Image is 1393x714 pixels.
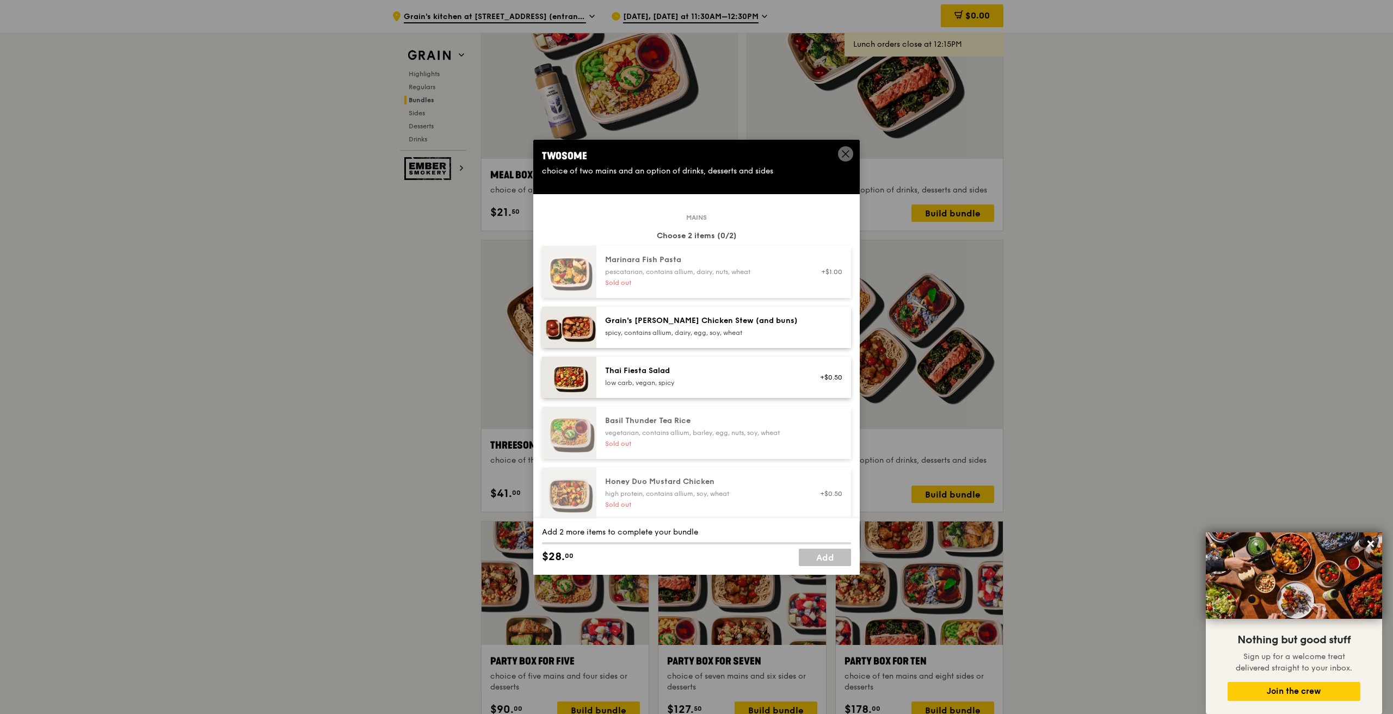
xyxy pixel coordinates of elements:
[605,415,800,426] div: Basil Thunder Tea Rice
[605,278,800,287] div: Sold out
[605,429,800,437] div: vegetarian, contains allium, barley, egg, nuts, soy, wheat
[542,527,851,538] div: Add 2 more items to complete your bundle
[565,551,574,560] span: 00
[542,148,851,164] div: Twosome
[542,549,565,565] span: $28.
[813,268,842,276] div: +$1.00
[1206,532,1382,619] img: DSC07876-Edit02-Large.jpeg
[682,213,711,222] span: Mains
[542,407,596,459] img: daily_normal_HORZ-Basil-Thunder-Tea-Rice.jpg
[1237,634,1351,647] span: Nothing but good stuff
[542,166,851,177] div: choice of two mains and an option of drinks, desserts and sides
[605,365,800,376] div: Thai Fiesta Salad
[605,328,800,337] div: spicy, contains allium, dairy, egg, soy, wheat
[542,307,596,348] img: daily_normal_Grains-Curry-Chicken-Stew-HORZ.jpg
[1228,682,1360,701] button: Join the crew
[799,549,851,566] a: Add
[813,373,842,382] div: +$0.50
[605,439,800,448] div: Sold out
[605,476,800,487] div: Honey Duo Mustard Chicken
[605,500,800,509] div: Sold out
[813,489,842,498] div: +$0.50
[1236,652,1352,673] span: Sign up for a welcome treat delivered straight to your inbox.
[605,378,800,387] div: low carb, vegan, spicy
[605,254,800,265] div: Marinara Fish Pasta
[605,489,800,498] div: high protein, contains allium, soy, wheat
[1362,535,1379,552] button: Close
[542,246,596,298] img: daily_normal_Marinara_Fish_Pasta__Horizontal_.jpg
[605,268,800,276] div: pescatarian, contains allium, dairy, nuts, wheat
[605,315,800,326] div: Grain's [PERSON_NAME] Chicken Stew (and buns)
[542,468,596,520] img: daily_normal_Honey_Duo_Mustard_Chicken__Horizontal_.jpg
[542,231,851,241] div: Choose 2 items (0/2)
[542,357,596,398] img: daily_normal_Thai_Fiesta_Salad__Horizontal_.jpg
